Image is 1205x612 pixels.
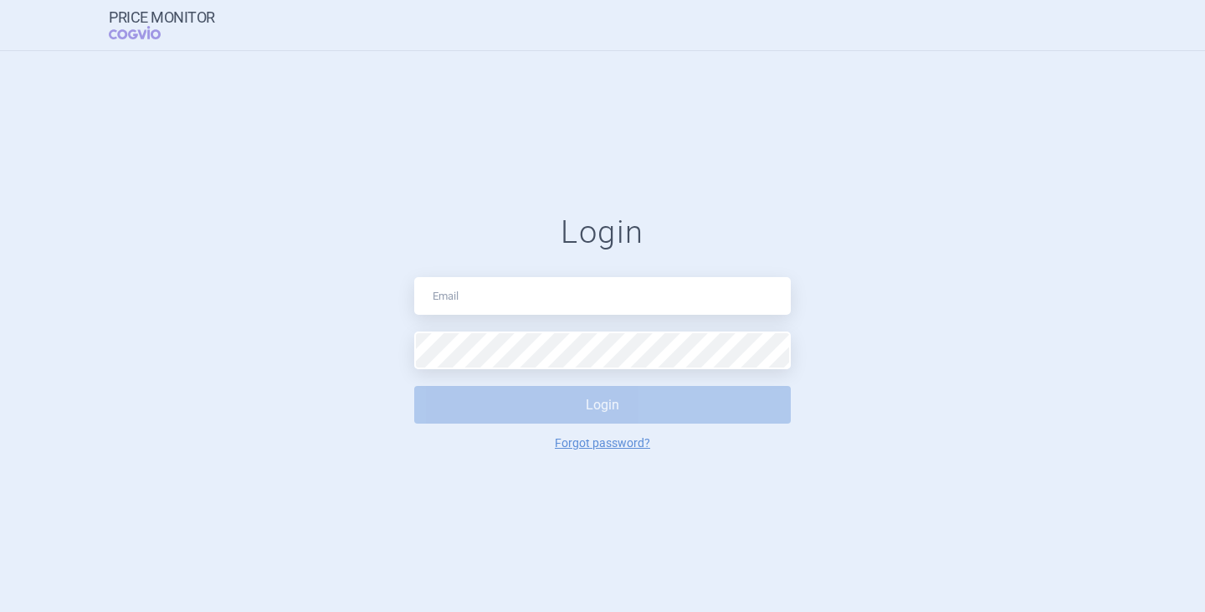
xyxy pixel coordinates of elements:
[414,277,791,315] input: Email
[555,437,650,449] a: Forgot password?
[414,386,791,424] button: Login
[109,9,215,26] strong: Price Monitor
[109,26,184,39] span: COGVIO
[414,213,791,252] h1: Login
[109,9,215,41] a: Price MonitorCOGVIO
